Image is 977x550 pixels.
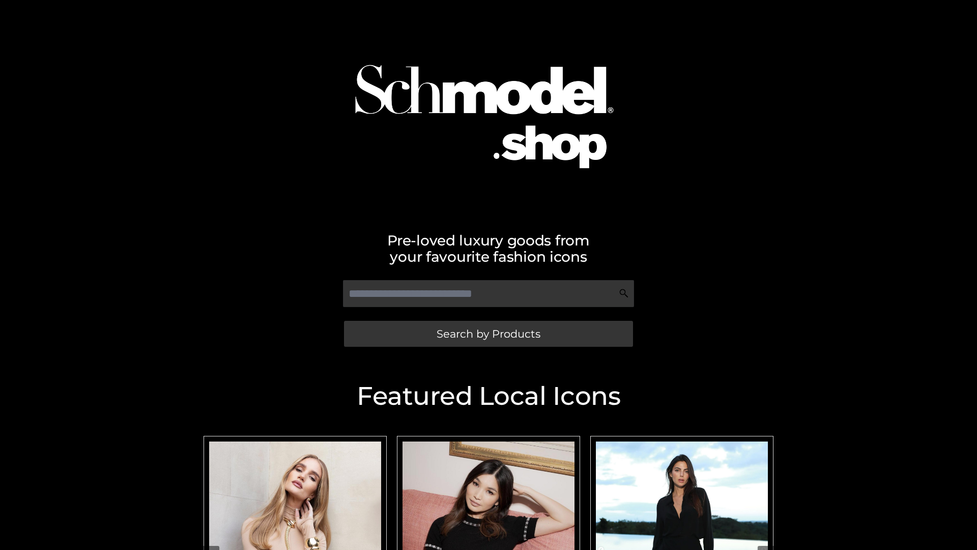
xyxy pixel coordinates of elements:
h2: Featured Local Icons​ [198,383,779,409]
a: Search by Products [344,321,633,347]
img: Search Icon [619,288,629,298]
span: Search by Products [437,328,540,339]
h2: Pre-loved luxury goods from your favourite fashion icons [198,232,779,265]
